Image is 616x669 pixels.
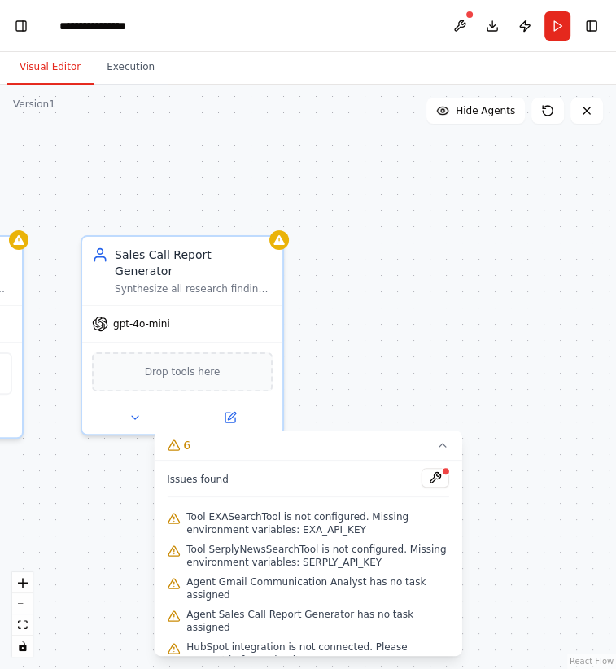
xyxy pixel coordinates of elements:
[115,282,273,295] div: Synthesize all research findings into a comprehensive, actionable sales call preparation report t...
[12,636,33,657] button: toggle interactivity
[186,575,449,601] span: Agent Gmail Communication Analyst has no task assigned
[13,98,55,111] div: Version 1
[183,437,190,453] span: 6
[186,608,449,634] span: Agent Sales Call Report Generator has no task assigned
[113,317,170,330] span: gpt-4o-mini
[115,247,273,279] div: Sales Call Report Generator
[186,641,449,667] span: HubSpot integration is not connected. Please connect before using it.
[12,572,33,593] button: zoom in
[456,104,515,117] span: Hide Agents
[426,98,525,124] button: Hide Agents
[10,15,33,37] button: Show left sidebar
[186,543,449,569] span: Tool SerplyNewsSearchTool is not configured. Missing environment variables: SERPLY_API_KEY
[184,408,276,427] button: Open in side panel
[154,431,462,461] button: 6
[81,235,284,435] div: Sales Call Report GeneratorSynthesize all research findings into a comprehensive, actionable sale...
[12,593,33,614] button: zoom out
[59,18,138,34] nav: breadcrumb
[186,510,449,536] span: Tool EXASearchTool is not configured. Missing environment variables: EXA_API_KEY
[94,50,168,85] button: Execution
[580,15,603,37] button: Show right sidebar
[7,50,94,85] button: Visual Editor
[12,572,33,657] div: React Flow controls
[12,614,33,636] button: fit view
[145,364,221,380] span: Drop tools here
[570,657,614,666] a: React Flow attribution
[167,473,229,486] span: Issues found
